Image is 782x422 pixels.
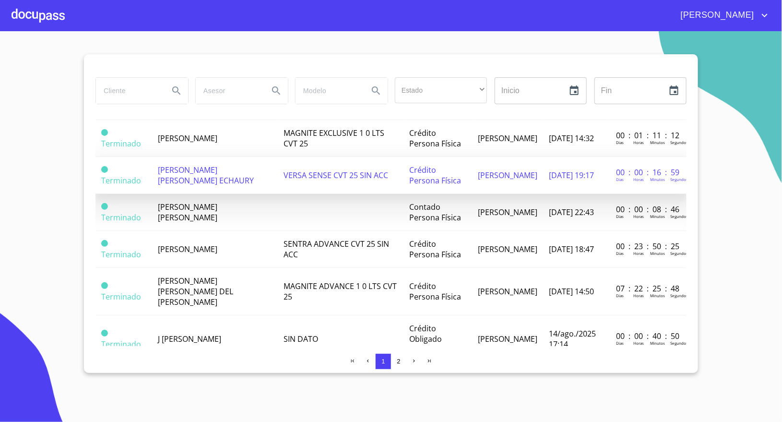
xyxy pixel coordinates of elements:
span: 2 [397,358,400,365]
span: SENTRA ADVANCE CVT 25 SIN ACC [284,239,389,260]
p: 07 : 22 : 25 : 48 [616,283,681,294]
span: [PERSON_NAME] [478,244,538,254]
span: Terminado [101,330,108,337]
span: Crédito Persona Física [409,165,461,186]
button: Search [365,79,388,102]
p: 00 : 00 : 40 : 50 [616,331,681,341]
p: 00 : 23 : 50 : 25 [616,241,681,252]
span: Crédito Persona Física [409,281,461,302]
p: Dias [616,140,624,145]
div: ​ [395,77,487,103]
span: [PERSON_NAME] [478,170,538,181]
p: Segundos [670,214,688,219]
input: search [96,78,161,104]
p: Horas [633,214,644,219]
p: Dias [616,177,624,182]
p: Dias [616,251,624,256]
p: Minutos [650,214,665,219]
span: Terminado [101,339,141,350]
span: [PERSON_NAME] [PERSON_NAME] ECHAURY [158,165,254,186]
p: Segundos [670,251,688,256]
span: Contado Persona Física [409,202,461,223]
span: SIN DATO [284,334,318,344]
span: [PERSON_NAME] [478,133,538,144]
span: VERSA SENSE CVT 25 SIN ACC [284,170,388,181]
p: Segundos [670,177,688,182]
span: [DATE] 14:32 [549,133,594,144]
button: account of current user [674,8,770,23]
span: [PERSON_NAME] [PERSON_NAME] [158,202,217,223]
span: Terminado [101,129,108,136]
span: [PERSON_NAME] [PERSON_NAME] DEL [PERSON_NAME] [158,276,233,307]
span: MAGNITE EXCLUSIVE 1 0 LTS CVT 25 [284,128,384,149]
span: Terminado [101,175,141,186]
p: Minutos [650,251,665,256]
span: MAGNITE ADVANCE 1 0 LTS CVT 25 [284,281,397,302]
p: Horas [633,140,644,145]
p: 00 : 01 : 11 : 12 [616,130,681,141]
p: Minutos [650,177,665,182]
p: 00 : 00 : 16 : 59 [616,167,681,178]
span: [PERSON_NAME] [478,207,538,217]
p: Segundos [670,293,688,298]
span: Terminado [101,282,108,289]
p: Minutos [650,140,665,145]
span: [PERSON_NAME] [478,334,538,344]
span: J [PERSON_NAME] [158,334,221,344]
span: [PERSON_NAME] [158,133,217,144]
span: [DATE] 14:50 [549,286,594,297]
button: Search [265,79,288,102]
p: Horas [633,340,644,346]
button: 1 [376,354,391,369]
p: Minutos [650,293,665,298]
span: Crédito Persona Física [409,239,461,260]
button: 2 [391,354,406,369]
span: Terminado [101,249,141,260]
span: Terminado [101,240,108,247]
span: Terminado [101,138,141,149]
span: Terminado [101,203,108,210]
p: Dias [616,340,624,346]
p: Minutos [650,340,665,346]
p: Horas [633,293,644,298]
button: Search [165,79,188,102]
span: [DATE] 19:17 [549,170,594,181]
span: [DATE] 22:43 [549,207,594,217]
span: Crédito Persona Física [409,128,461,149]
p: Dias [616,293,624,298]
span: [DATE] 18:47 [549,244,594,254]
p: Horas [633,251,644,256]
p: Segundos [670,140,688,145]
p: Dias [616,214,624,219]
span: Terminado [101,212,141,223]
span: 1 [381,358,385,365]
p: Horas [633,177,644,182]
span: [PERSON_NAME] [478,286,538,297]
span: 14/ago./2025 17:14 [549,328,596,350]
span: Crédito Obligado Solidario [409,323,442,355]
input: search [296,78,361,104]
span: [PERSON_NAME] [158,244,217,254]
input: search [196,78,261,104]
p: 00 : 00 : 08 : 46 [616,204,681,215]
span: Terminado [101,166,108,173]
p: Segundos [670,340,688,346]
span: [PERSON_NAME] [674,8,759,23]
span: Terminado [101,291,141,302]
